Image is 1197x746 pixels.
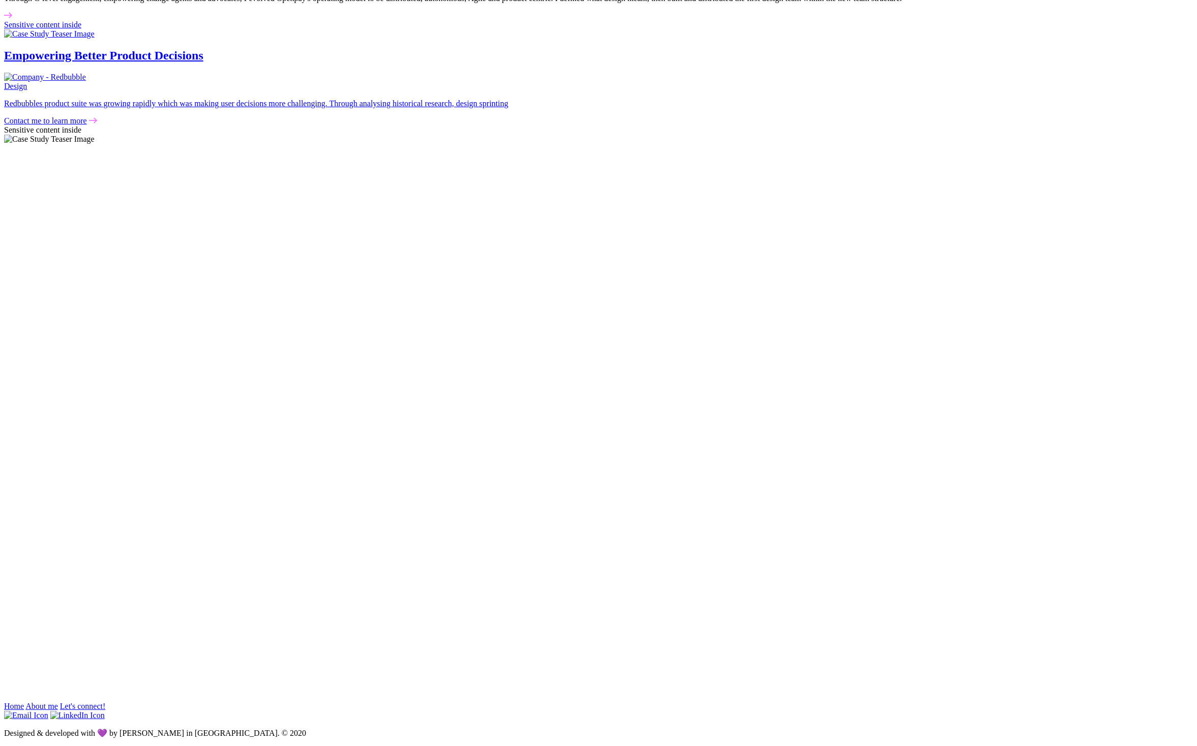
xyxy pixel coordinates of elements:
[4,29,1193,39] a: Case Study Teaser Image
[4,702,24,710] a: Home
[4,116,87,125] a: Contact me to learn more
[60,702,106,710] a: Let's connect!
[4,29,95,39] img: Case Study Teaser Image
[4,49,1193,63] h2: Empowering Better Product Decisions
[50,711,105,720] img: LinkedIn Icon
[4,728,1193,738] p: Designed & developed with 💜 by [PERSON_NAME] in [GEOGRAPHIC_DATA]. © 2020
[4,73,86,82] img: Company - Redbubble
[25,702,58,710] a: About me
[4,99,1193,108] p: Redbubbles product suite was growing rapidly which was making user decisions more challenging. Th...
[4,49,1193,108] a: Empowering Better Product Decisions Company - Redbubble Design Redbubbles product suite was growi...
[4,135,95,144] img: Case Study Teaser Image
[4,711,48,720] img: Email Icon
[4,82,1193,91] div: Design
[4,20,81,29] a: Sensitive content inside
[4,126,81,134] span: Sensitive content inside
